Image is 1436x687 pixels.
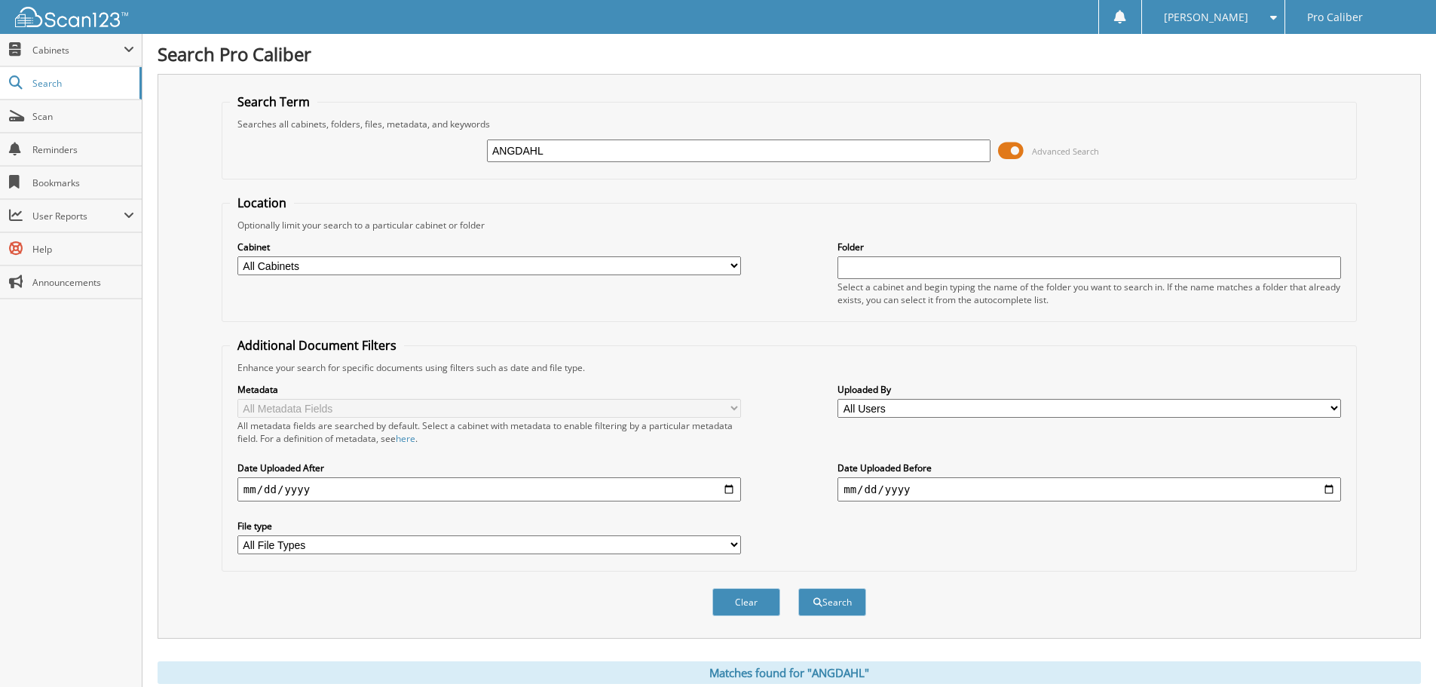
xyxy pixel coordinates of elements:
[230,94,317,110] legend: Search Term
[230,337,404,354] legend: Additional Document Filters
[32,276,134,289] span: Announcements
[32,143,134,156] span: Reminders
[1032,146,1099,157] span: Advanced Search
[837,462,1341,474] label: Date Uploaded Before
[230,219,1349,232] div: Optionally limit your search to a particular cabinet or folder
[237,462,741,474] label: Date Uploaded After
[837,241,1341,253] label: Folder
[32,243,134,256] span: Help
[837,383,1341,396] label: Uploaded By
[32,110,134,123] span: Scan
[1307,13,1363,22] span: Pro Caliber
[237,477,741,501] input: start
[237,419,741,445] div: All metadata fields are searched by default. Select a cabinet with metadata to enable filtering b...
[237,520,741,532] label: File type
[712,588,780,616] button: Clear
[158,661,1421,684] div: Matches found for "ANGDAHL"
[32,77,132,90] span: Search
[15,7,128,27] img: scan123-logo-white.svg
[1164,13,1248,22] span: [PERSON_NAME]
[32,44,124,57] span: Cabinets
[230,195,294,211] legend: Location
[237,383,741,396] label: Metadata
[32,210,124,222] span: User Reports
[396,432,415,445] a: here
[798,588,866,616] button: Search
[237,241,741,253] label: Cabinet
[837,281,1341,306] div: Select a cabinet and begin typing the name of the folder you want to search in. If the name match...
[158,41,1421,66] h1: Search Pro Caliber
[32,176,134,189] span: Bookmarks
[230,118,1349,130] div: Searches all cabinets, folders, files, metadata, and keywords
[230,361,1349,374] div: Enhance your search for specific documents using filters such as date and file type.
[837,477,1341,501] input: end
